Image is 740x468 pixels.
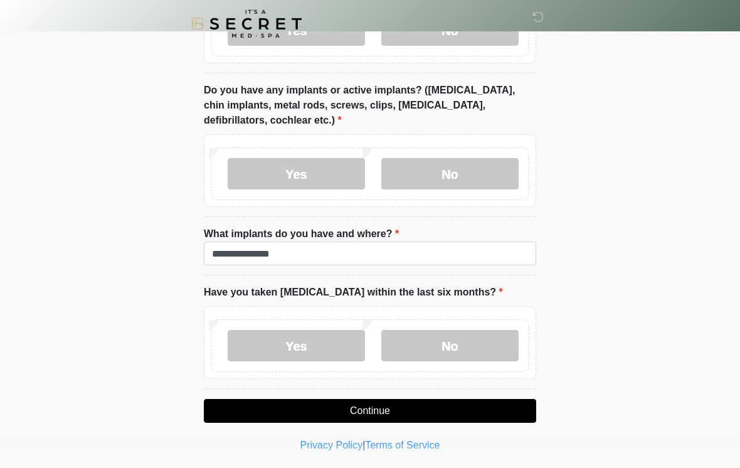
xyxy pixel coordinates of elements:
label: Yes [228,330,365,361]
button: Continue [204,399,536,423]
label: Do you have any implants or active implants? ([MEDICAL_DATA], chin implants, metal rods, screws, ... [204,83,536,128]
label: Yes [228,158,365,189]
label: What implants do you have and where? [204,226,399,242]
img: It's A Secret Med Spa Logo [191,9,302,38]
label: Have you taken [MEDICAL_DATA] within the last six months? [204,285,503,300]
label: No [381,158,519,189]
a: | [362,440,365,450]
a: Privacy Policy [300,440,363,450]
label: No [381,330,519,361]
a: Terms of Service [365,440,440,450]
